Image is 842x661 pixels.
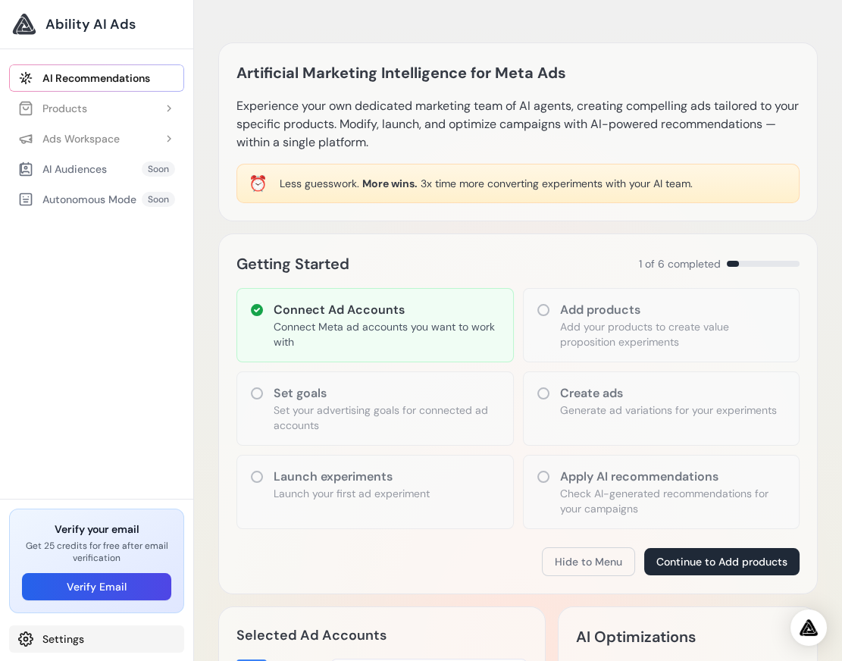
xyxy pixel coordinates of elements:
[18,101,87,116] div: Products
[560,486,787,516] p: Check AI-generated recommendations for your campaigns
[274,384,501,403] h3: Set goals
[280,177,359,190] span: Less guesswork.
[142,192,175,207] span: Soon
[9,625,184,653] a: Settings
[236,625,527,646] h2: Selected Ad Accounts
[18,161,107,177] div: AI Audiences
[790,609,827,646] div: Open Intercom Messenger
[560,384,777,403] h3: Create ads
[18,131,120,146] div: Ads Workspace
[576,625,696,649] h2: AI Optimizations
[362,177,418,190] span: More wins.
[9,125,184,152] button: Ads Workspace
[18,192,136,207] div: Autonomous Mode
[274,403,501,433] p: Set your advertising goals for connected ad accounts
[236,252,349,276] h2: Getting Started
[560,403,777,418] p: Generate ad variations for your experiments
[236,97,800,152] p: Experience your own dedicated marketing team of AI agents, creating compelling ads tailored to yo...
[9,64,184,92] a: AI Recommendations
[12,12,181,36] a: Ability AI Ads
[22,573,171,600] button: Verify Email
[274,301,501,319] h3: Connect Ad Accounts
[274,468,430,486] h3: Launch experiments
[560,468,787,486] h3: Apply AI recommendations
[236,61,566,85] h1: Artificial Marketing Intelligence for Meta Ads
[22,522,171,537] h3: Verify your email
[45,14,136,35] span: Ability AI Ads
[249,173,268,194] div: ⏰
[639,256,721,271] span: 1 of 6 completed
[9,95,184,122] button: Products
[142,161,175,177] span: Soon
[274,486,430,501] p: Launch your first ad experiment
[560,319,787,349] p: Add your products to create value proposition experiments
[560,301,787,319] h3: Add products
[542,547,635,576] button: Hide to Menu
[421,177,693,190] span: 3x time more converting experiments with your AI team.
[22,540,171,564] p: Get 25 credits for free after email verification
[274,319,501,349] p: Connect Meta ad accounts you want to work with
[644,548,800,575] button: Continue to Add products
